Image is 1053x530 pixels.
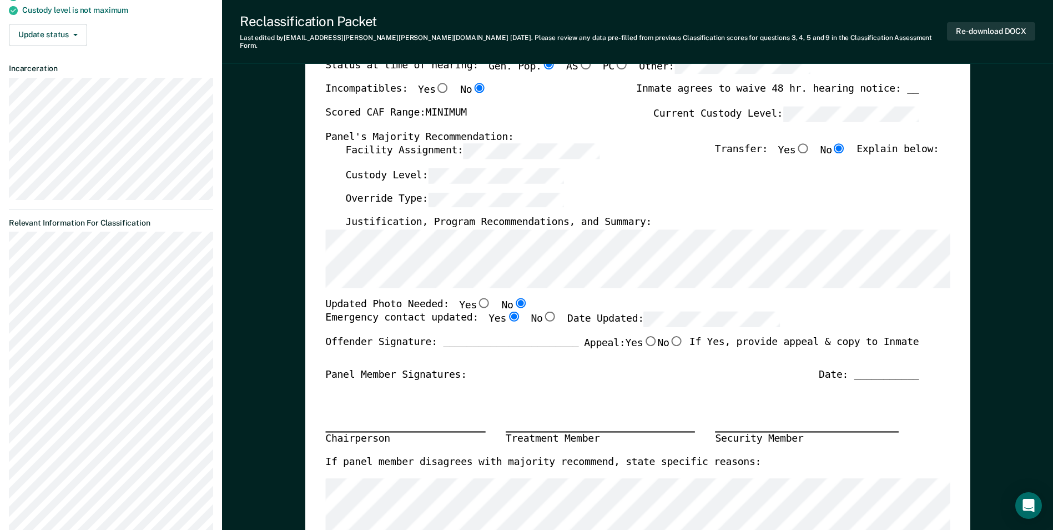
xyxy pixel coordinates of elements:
[325,312,780,336] div: Emergency contact updated:
[9,64,213,73] dt: Incarceration
[459,298,491,312] label: Yes
[9,24,87,46] button: Update status
[325,432,485,446] div: Chairperson
[644,312,780,327] input: Date Updated:
[345,216,652,229] label: Justification, Program Recommendations, and Summary:
[715,432,899,446] div: Security Member
[477,298,491,308] input: Yes
[625,336,657,351] label: Yes
[418,83,450,98] label: Yes
[669,336,683,346] input: No
[345,192,564,207] label: Override Type:
[653,106,919,121] label: Current Custody Level:
[947,22,1035,41] button: Re-download DOCX
[614,59,629,69] input: PC
[435,83,450,93] input: Yes
[639,59,810,74] label: Other:
[460,83,486,98] label: No
[778,143,810,158] label: Yes
[506,312,521,322] input: Yes
[506,432,695,446] div: Treatment Member
[567,312,780,327] label: Date Updated:
[240,13,947,29] div: Reclassification Packet
[472,83,486,93] input: No
[531,312,557,327] label: No
[325,131,919,144] div: Panel's Majority Recommendation:
[636,83,919,107] div: Inmate agrees to waive 48 hr. hearing notice: __
[510,34,531,42] span: [DATE]
[657,336,683,351] label: No
[715,143,939,168] div: Transfer: Explain below:
[325,59,810,83] div: Status at time of hearing:
[240,34,947,50] div: Last edited by [EMAIL_ADDRESS][PERSON_NAME][PERSON_NAME][DOMAIN_NAME] . Please review any data pr...
[783,106,919,121] input: Current Custody Level:
[488,312,521,327] label: Yes
[832,143,847,153] input: No
[345,168,564,183] label: Custody Level:
[345,143,599,158] label: Facility Assignment:
[513,298,527,308] input: No
[542,312,557,322] input: No
[325,456,761,469] label: If panel member disagrees with majority recommend, state specific reasons:
[325,336,919,368] div: Offender Signature: _______________________ If Yes, provide appeal & copy to Inmate
[820,143,846,158] label: No
[566,59,592,74] label: AS
[674,59,810,74] input: Other:
[501,298,527,312] label: No
[795,143,810,153] input: Yes
[488,59,556,74] label: Gen. Pop.
[325,368,467,382] div: Panel Member Signatures:
[578,59,592,69] input: AS
[819,368,919,382] div: Date: ___________
[602,59,628,74] label: PC
[93,6,128,14] span: maximum
[22,6,213,15] div: Custody level is not
[428,168,564,183] input: Custody Level:
[325,298,528,312] div: Updated Photo Needed:
[325,83,486,107] div: Incompatibles:
[463,143,599,158] input: Facility Assignment:
[325,106,467,121] label: Scored CAF Range: MINIMUM
[9,218,213,228] dt: Relevant Information For Classification
[428,192,564,207] input: Override Type:
[643,336,657,346] input: Yes
[541,59,556,69] input: Gen. Pop.
[584,336,684,359] label: Appeal:
[1015,492,1042,519] div: Open Intercom Messenger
